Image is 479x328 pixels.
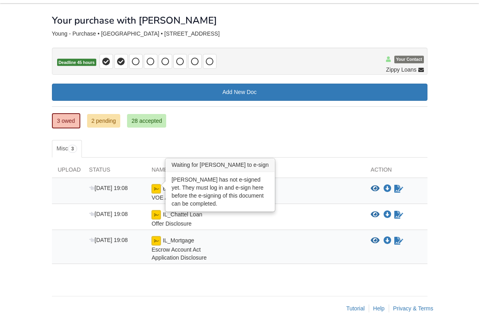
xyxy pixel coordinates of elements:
[89,211,128,217] span: [DATE] 19:08
[371,237,380,245] button: View IL_Mortgage Escrow Account Act Application Disclosure
[371,211,380,219] button: View IL_Chattel Loan Offer Disclosure
[384,212,392,218] a: Download IL_Chattel Loan Offer Disclosure
[52,140,82,158] a: Misc
[394,56,423,64] span: Your Contact
[83,166,146,178] div: Status
[151,184,161,194] img: esign
[384,186,392,192] a: Download Borrower VOI or VOE Authorization
[145,166,208,178] div: Name
[151,236,161,246] img: esign
[57,59,96,66] span: Deadline 45 hours
[127,114,166,128] a: 28 accepted
[365,166,427,178] div: Action
[52,30,427,37] div: Young - Purchase • [GEOGRAPHIC_DATA] • [STREET_ADDRESS]
[373,305,385,312] a: Help
[89,237,128,243] span: [DATE] 19:08
[386,66,416,74] span: Zippy Loans
[384,238,392,244] a: Download IL_Mortgage Escrow Account Act Application Disclosure
[68,145,77,153] span: 3
[52,15,217,26] h1: Your purchase with [PERSON_NAME]
[394,236,404,246] a: Waiting for your co-borrower to e-sign
[394,184,404,194] a: Waiting for your co-borrower to e-sign
[393,305,433,312] a: Privacy & Terms
[52,166,83,178] div: Upload
[151,237,207,261] span: IL_Mortgage Escrow Account Act Application Disclosure
[371,185,380,193] button: View Borrower VOI or VOE Authorization
[89,185,128,191] span: [DATE] 19:08
[394,210,404,220] a: Waiting for your co-borrower to e-sign
[52,84,427,101] a: Add New Doc
[166,159,274,172] h3: Waiting for [PERSON_NAME] to e-sign
[87,114,121,128] a: 2 pending
[346,305,365,312] a: Tutorial
[52,113,80,128] a: 3 owed
[151,210,161,220] img: esign
[166,172,274,211] div: [PERSON_NAME] has not e-signed yet. They must log in and e-sign here before the e-signing of this...
[208,166,365,178] div: Description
